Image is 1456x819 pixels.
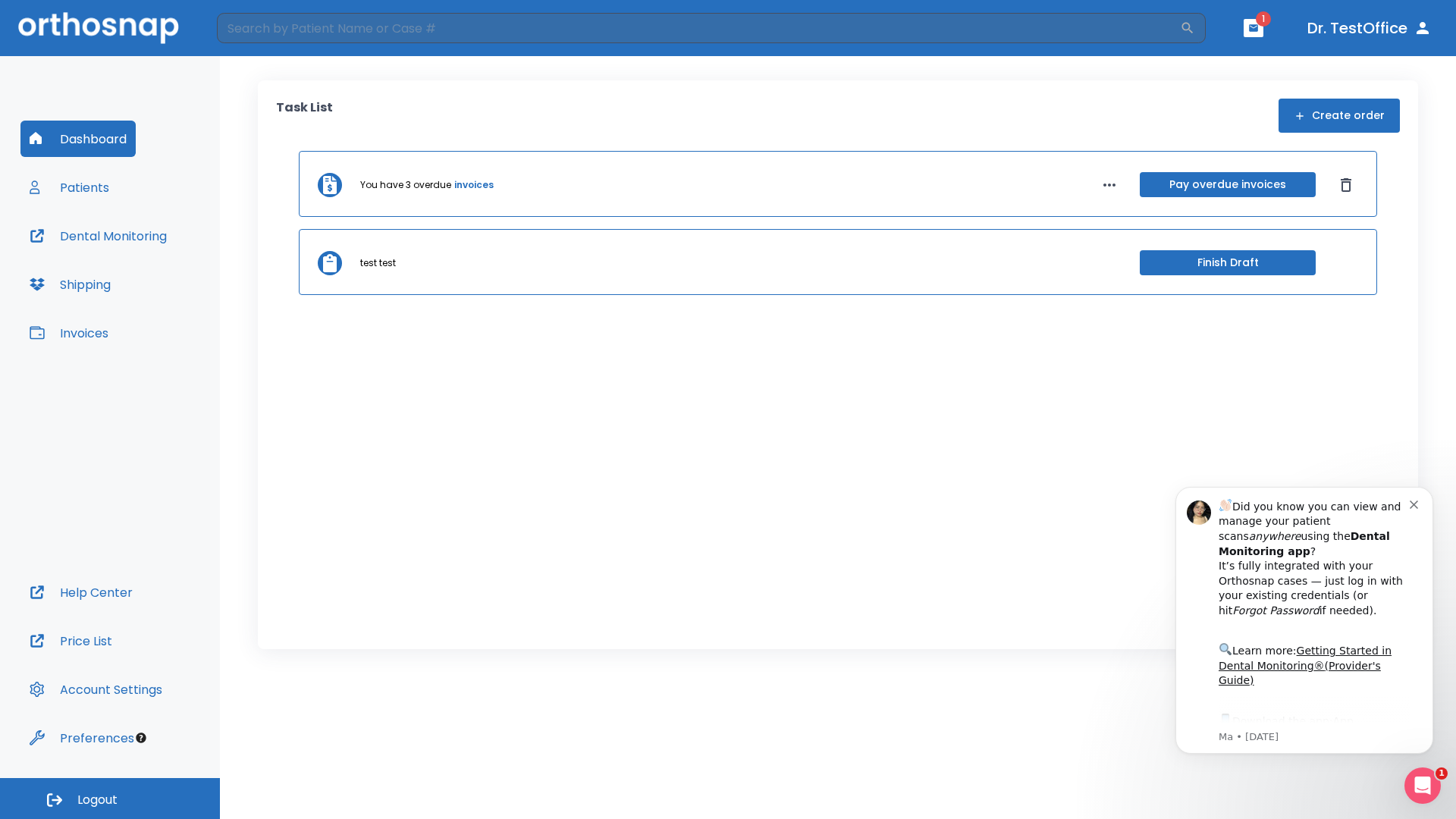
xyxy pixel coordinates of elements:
[1404,767,1441,804] iframe: Intercom live chat
[1436,767,1448,780] span: 1
[66,266,257,280] p: Message from Ma, sent 2w ago
[66,247,257,325] div: Download the app: | ​ Let us know if you need help getting started!
[20,169,118,206] button: Patients
[20,315,118,351] button: Invoices
[20,266,120,303] button: Shipping
[1153,464,1456,778] iframe: Intercom notifications message
[1334,173,1358,197] button: Dismiss
[1256,11,1271,27] span: 1
[360,178,451,192] p: You have 3 overdue
[20,623,121,659] button: Price List
[134,731,148,745] div: Tooltip anchor
[454,178,494,192] a: invoices
[20,671,171,708] button: Account Settings
[1140,250,1316,275] button: Finish Draft
[66,251,201,278] a: App Store
[1140,172,1316,197] button: Pay overdue invoices
[20,218,176,254] button: Dental Monitoring
[360,256,396,270] p: test test
[1279,99,1400,133] button: Create order
[18,12,179,43] img: Orthosnap
[217,13,1180,43] input: Search by Patient Name or Case #
[20,574,142,610] button: Help Center
[20,720,143,756] button: Preferences
[20,121,136,157] button: Dashboard
[1301,14,1438,42] button: Dr. TestOffice
[77,792,118,808] span: Logout
[257,33,269,45] button: Dismiss notification
[276,99,333,133] p: Task List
